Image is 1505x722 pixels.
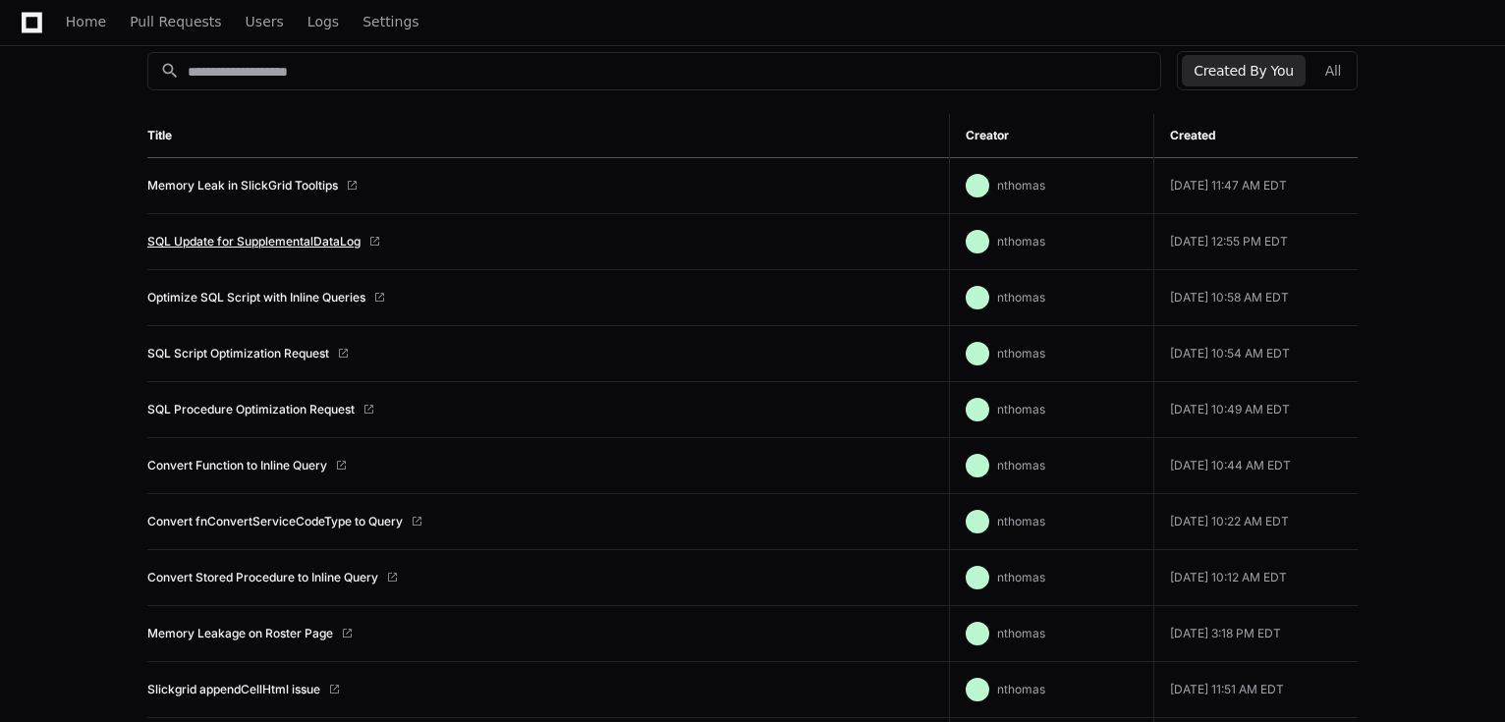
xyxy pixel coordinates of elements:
td: [DATE] 10:44 AM EDT [1153,438,1358,494]
span: nthomas [997,290,1045,305]
mat-icon: search [160,61,180,81]
td: [DATE] 11:51 AM EDT [1153,662,1358,718]
span: Users [246,16,284,28]
span: nthomas [997,346,1045,361]
a: Optimize SQL Script with Inline Queries [147,290,365,305]
a: SQL Script Optimization Request [147,346,329,361]
a: Memory Leak in SlickGrid Tooltips [147,178,338,194]
td: [DATE] 10:49 AM EDT [1153,382,1358,438]
span: Logs [307,16,339,28]
span: nthomas [997,682,1045,696]
span: Home [66,16,106,28]
td: [DATE] 10:22 AM EDT [1153,494,1358,550]
a: SQL Procedure Optimization Request [147,402,355,417]
span: Settings [362,16,418,28]
span: nthomas [997,514,1045,528]
a: Slickgrid appendCellHtml issue [147,682,320,697]
button: All [1313,55,1353,86]
td: [DATE] 10:12 AM EDT [1153,550,1358,606]
td: [DATE] 10:58 AM EDT [1153,270,1358,326]
th: Title [147,114,949,158]
span: Pull Requests [130,16,221,28]
td: [DATE] 3:18 PM EDT [1153,606,1358,662]
td: [DATE] 10:54 AM EDT [1153,326,1358,382]
td: [DATE] 12:55 PM EDT [1153,214,1358,270]
span: nthomas [997,458,1045,472]
th: Creator [949,114,1153,158]
a: Convert fnConvertServiceCodeType to Query [147,514,403,529]
button: Created By You [1182,55,1305,86]
a: Memory Leakage on Roster Page [147,626,333,641]
a: Convert Function to Inline Query [147,458,327,473]
td: [DATE] 11:47 AM EDT [1153,158,1358,214]
th: Created [1153,114,1358,158]
span: nthomas [997,570,1045,584]
span: nthomas [997,234,1045,249]
span: nthomas [997,626,1045,640]
a: SQL Update for SupplementalDataLog [147,234,361,250]
span: nthomas [997,178,1045,193]
a: Convert Stored Procedure to Inline Query [147,570,378,585]
span: nthomas [997,402,1045,417]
